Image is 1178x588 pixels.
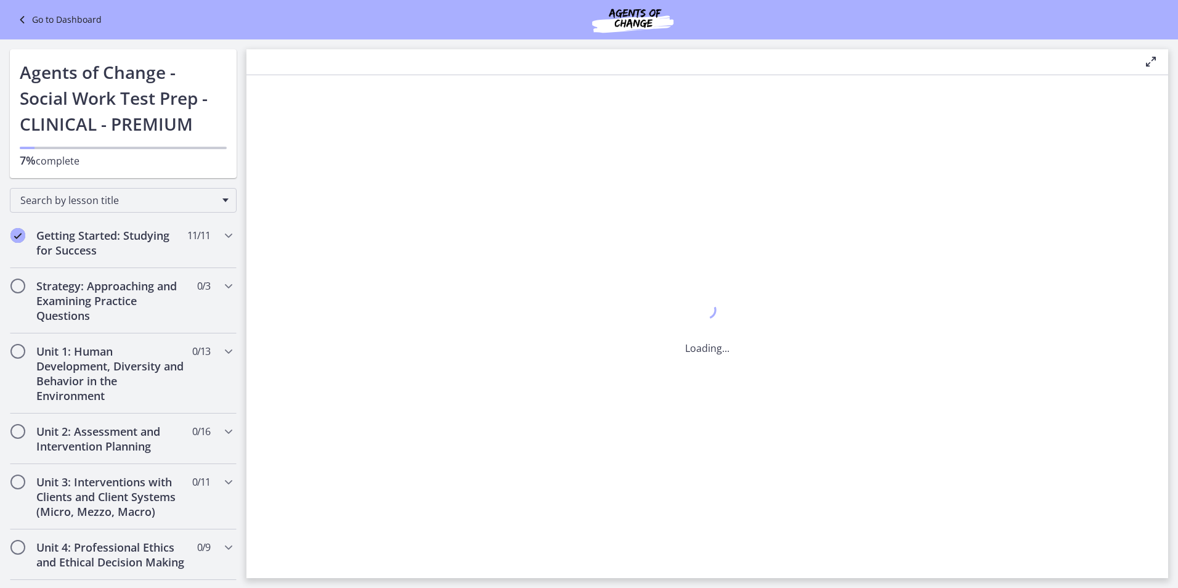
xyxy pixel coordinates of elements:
[10,228,25,243] i: Completed
[15,12,102,27] a: Go to Dashboard
[197,540,210,555] span: 0 / 9
[559,5,707,35] img: Agents of Change
[36,228,187,258] h2: Getting Started: Studying for Success
[192,424,210,439] span: 0 / 16
[20,59,227,137] h1: Agents of Change - Social Work Test Prep - CLINICAL - PREMIUM
[36,279,187,323] h2: Strategy: Approaching and Examining Practice Questions
[36,424,187,454] h2: Unit 2: Assessment and Intervention Planning
[197,279,210,293] span: 0 / 3
[20,153,227,168] p: complete
[192,475,210,489] span: 0 / 11
[192,344,210,359] span: 0 / 13
[10,188,237,213] div: Search by lesson title
[36,540,187,570] h2: Unit 4: Professional Ethics and Ethical Decision Making
[36,475,187,519] h2: Unit 3: Interventions with Clients and Client Systems (Micro, Mezzo, Macro)
[36,344,187,403] h2: Unit 1: Human Development, Diversity and Behavior in the Environment
[685,341,729,356] p: Loading...
[20,194,216,207] span: Search by lesson title
[685,298,729,326] div: 1
[20,153,36,168] span: 7%
[187,228,210,243] span: 11 / 11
